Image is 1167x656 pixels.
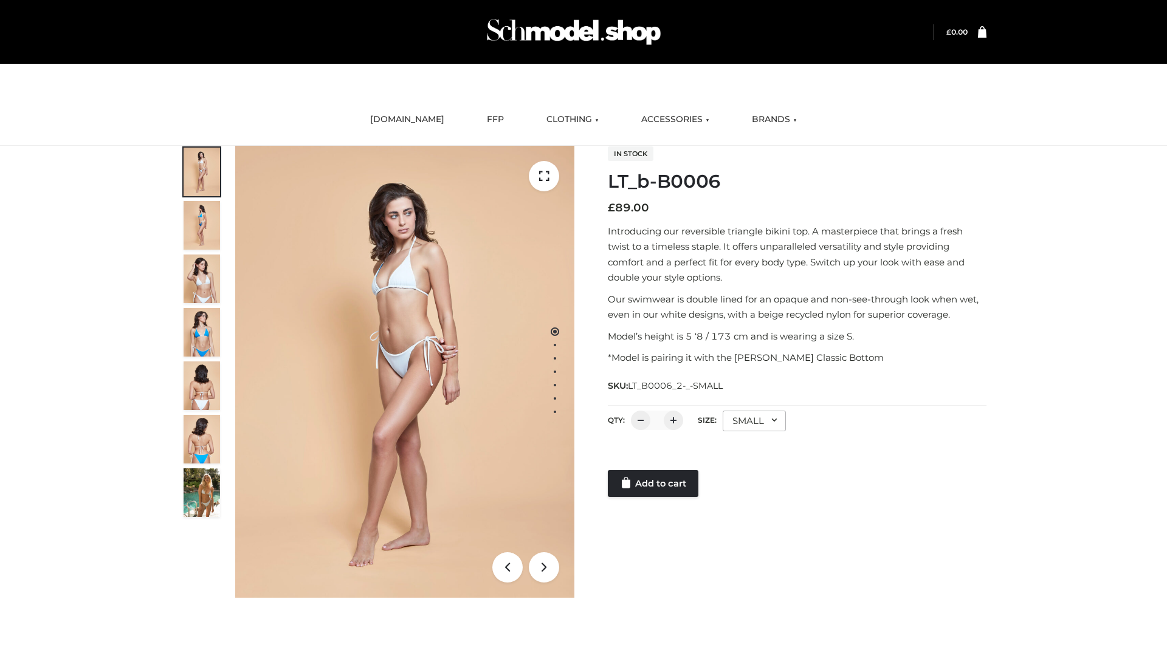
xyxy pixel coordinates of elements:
[184,255,220,303] img: ArielClassicBikiniTop_CloudNine_AzureSky_OW114ECO_3-scaled.jpg
[743,106,806,133] a: BRANDS
[628,380,723,391] span: LT_B0006_2-_-SMALL
[608,201,615,214] span: £
[184,201,220,250] img: ArielClassicBikiniTop_CloudNine_AzureSky_OW114ECO_2-scaled.jpg
[608,224,986,285] p: Introducing our reversible triangle bikini top. A masterpiece that brings a fresh twist to a time...
[946,27,951,36] span: £
[608,470,698,497] a: Add to cart
[537,106,608,133] a: CLOTHING
[608,378,724,393] span: SKU:
[946,27,968,36] a: £0.00
[608,329,986,344] p: Model’s height is 5 ‘8 / 173 cm and is wearing a size S.
[608,201,649,214] bdi: 89.00
[478,106,513,133] a: FFP
[235,146,574,598] img: ArielClassicBikiniTop_CloudNine_AzureSky_OW114ECO_1
[483,8,665,56] img: Schmodel Admin 964
[608,292,986,323] p: Our swimwear is double lined for an opaque and non-see-through look when wet, even in our white d...
[184,361,220,410] img: ArielClassicBikiniTop_CloudNine_AzureSky_OW114ECO_7-scaled.jpg
[184,415,220,463] img: ArielClassicBikiniTop_CloudNine_AzureSky_OW114ECO_8-scaled.jpg
[632,106,718,133] a: ACCESSORIES
[184,468,220,517] img: Arieltop_CloudNine_AzureSky2.jpg
[698,415,717,425] label: Size:
[608,171,986,193] h1: LT_b-B0006
[608,415,625,425] label: QTY:
[723,411,786,431] div: SMALL
[608,146,653,161] span: In stock
[946,27,968,36] bdi: 0.00
[184,308,220,357] img: ArielClassicBikiniTop_CloudNine_AzureSky_OW114ECO_4-scaled.jpg
[184,148,220,196] img: ArielClassicBikiniTop_CloudNine_AzureSky_OW114ECO_1-scaled.jpg
[608,350,986,366] p: *Model is pairing it with the [PERSON_NAME] Classic Bottom
[361,106,453,133] a: [DOMAIN_NAME]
